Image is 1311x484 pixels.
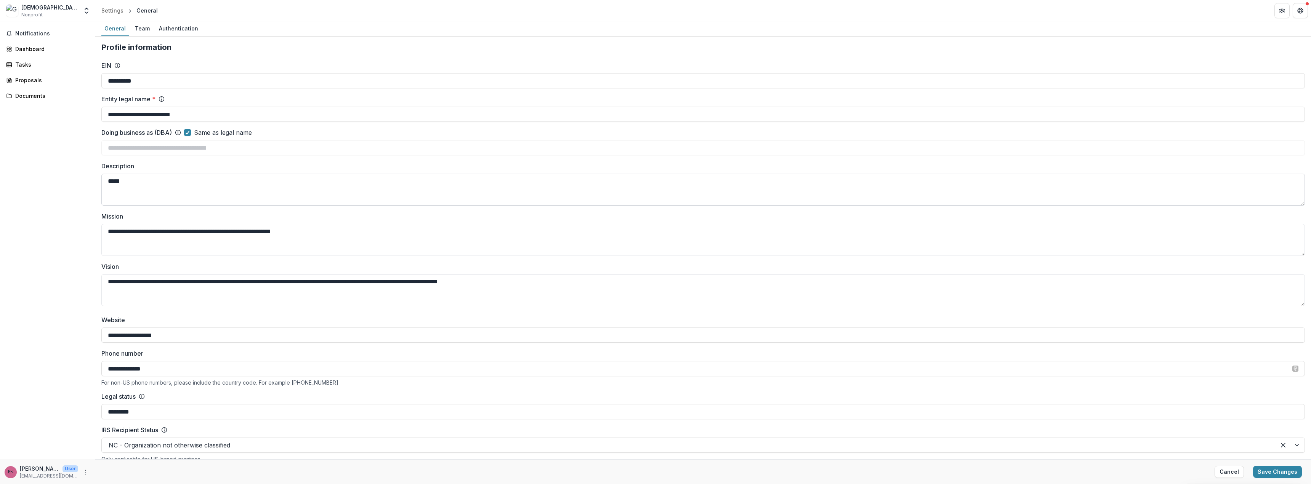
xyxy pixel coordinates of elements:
a: Tasks [3,58,92,71]
img: Gospel Empowerment Ministry [6,5,18,17]
span: Notifications [15,30,89,37]
div: Tasks [15,61,86,69]
div: Documents [15,92,86,100]
div: Dashboard [15,45,86,53]
span: Same as legal name [194,128,252,137]
nav: breadcrumb [98,5,161,16]
a: Settings [98,5,127,16]
span: Nonprofit [21,11,43,18]
p: User [63,465,78,472]
label: Mission [101,212,1300,221]
a: Documents [3,89,92,102]
button: More [81,468,90,477]
p: [PERSON_NAME] <[EMAIL_ADDRESS][DOMAIN_NAME]> <[EMAIL_ADDRESS][DOMAIN_NAME]> <[EMAIL_ADDRESS][DOMA... [20,465,59,473]
button: Get Help [1293,3,1308,18]
div: General [136,6,158,14]
label: Legal status [101,392,136,401]
div: [DEMOGRAPHIC_DATA] Empowerment Ministry [21,3,78,11]
button: Cancel [1215,466,1244,478]
a: Proposals [3,74,92,86]
a: Team [132,21,153,36]
label: IRS Recipient Status [101,425,158,434]
div: Settings [101,6,123,14]
div: Only applicable for US-based grantees [101,456,1305,462]
button: Notifications [3,27,92,40]
label: Vision [101,262,1300,271]
p: [EMAIL_ADDRESS][DOMAIN_NAME] [20,473,78,479]
label: Phone number [101,349,1300,358]
h2: Profile information [101,43,1305,52]
label: Website [101,315,1300,324]
div: Team [132,23,153,34]
div: Proposals [15,76,86,84]
div: For non-US phone numbers, please include the country code. For example [PHONE_NUMBER] [101,379,1305,386]
div: General [101,23,129,34]
label: Entity legal name [101,94,155,104]
label: Description [101,161,1300,171]
a: Dashboard [3,43,92,55]
div: Authentication [156,23,201,34]
div: Edwin Duenas <edjoduenas@geminchrist.org> <edjoduenas@geminchrist.org> <edjoduenas@geminchrist.or... [8,470,14,474]
div: Clear selected options [1277,439,1289,451]
button: Partners [1274,3,1290,18]
button: Save Changes [1253,466,1302,478]
button: Open entity switcher [81,3,92,18]
label: EIN [101,61,111,70]
a: Authentication [156,21,201,36]
label: Doing business as (DBA) [101,128,172,137]
a: General [101,21,129,36]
